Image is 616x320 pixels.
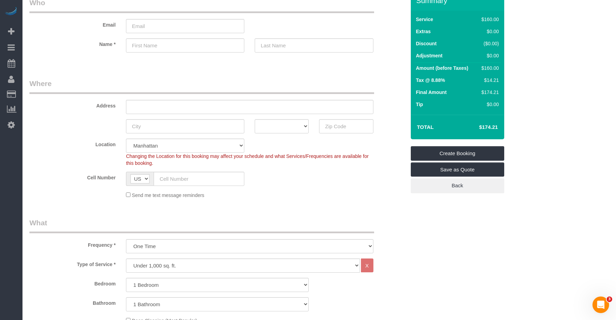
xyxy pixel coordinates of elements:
label: Tip [416,101,423,108]
input: Last Name [255,38,373,53]
label: Extras [416,28,431,35]
label: Name * [24,38,121,48]
div: $174.21 [479,89,499,96]
span: 3 [607,297,612,302]
label: Type of Service * [24,258,121,268]
strong: Total [417,124,434,130]
iframe: Intercom live chat [592,297,609,313]
a: Back [411,178,504,193]
label: Tax @ 8.88% [416,77,445,84]
label: Final Amount [416,89,447,96]
div: $160.00 [479,65,499,72]
label: Discount [416,40,437,47]
img: Automaid Logo [4,7,18,17]
label: Frequency * [24,239,121,248]
label: Service [416,16,433,23]
div: $0.00 [479,52,499,59]
span: Changing the Location for this booking may affect your schedule and what Services/Frequencies are... [126,153,369,166]
label: Address [24,100,121,109]
input: First Name [126,38,244,53]
h4: $174.21 [458,124,498,130]
a: Create Booking [411,146,504,161]
span: Send me text message reminders [132,192,204,198]
label: Amount (before Taxes) [416,65,468,72]
input: Email [126,19,244,33]
label: Cell Number [24,172,121,181]
label: Bedroom [24,278,121,287]
label: Bathroom [24,297,121,307]
input: City [126,119,244,133]
div: $0.00 [479,101,499,108]
div: $160.00 [479,16,499,23]
legend: What [29,218,374,233]
div: $14.21 [479,77,499,84]
input: Cell Number [154,172,244,186]
label: Location [24,139,121,148]
div: ($0.00) [479,40,499,47]
input: Zip Code [319,119,373,133]
legend: Where [29,78,374,94]
a: Save as Quote [411,162,504,177]
label: Adjustment [416,52,443,59]
label: Email [24,19,121,28]
div: $0.00 [479,28,499,35]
